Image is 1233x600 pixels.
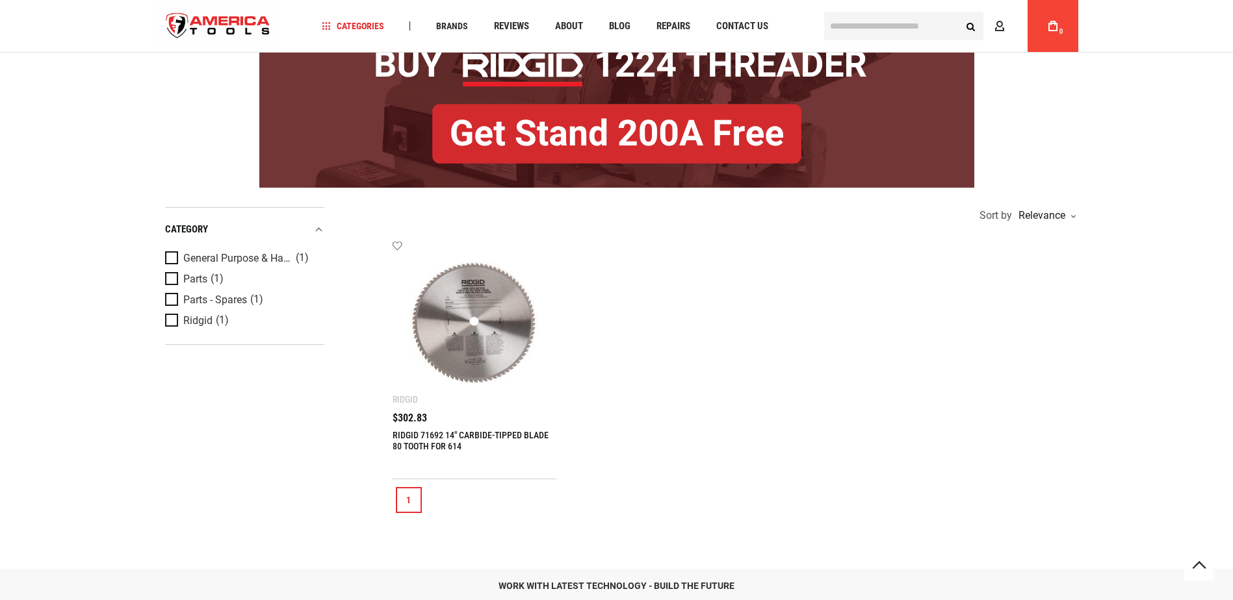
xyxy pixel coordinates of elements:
[710,18,774,35] a: Contact Us
[1059,28,1063,35] span: 0
[393,413,427,423] span: $302.83
[216,315,229,326] span: (1)
[603,18,636,35] a: Blog
[436,21,468,31] span: Brands
[393,394,418,405] div: Ridgid
[430,18,474,35] a: Brands
[165,207,324,345] div: Product Filters
[165,293,321,307] a: Parts - Spares (1)
[250,294,263,305] span: (1)
[211,273,224,284] span: (1)
[651,18,696,35] a: Repairs
[165,314,321,328] a: Ridgid (1)
[549,18,589,35] a: About
[165,221,324,238] div: category
[959,14,983,38] button: Search
[296,253,309,264] span: (1)
[1015,210,1075,221] div: Relevance
[183,315,213,327] span: Ridgid
[396,487,422,513] a: 1
[259,16,974,188] img: BOGO: Buy RIDGID® 1224 Threader, Get Stand 200A Free!
[406,253,544,392] img: RIDGID 71692 14
[165,251,321,266] a: General Purpose & Hand Tools (1)
[316,18,390,35] a: Categories
[716,21,768,31] span: Contact Us
[165,272,321,286] a: Parts (1)
[322,21,384,31] span: Categories
[393,430,549,451] a: RIDGID 71692 14" CARBIDE-TIPPED BLADE 80 TOOTH FOR 614
[555,21,583,31] span: About
[609,21,630,31] span: Blog
[980,210,1012,221] span: Sort by
[155,2,281,51] img: America Tools
[183,294,247,306] span: Parts - Spares
[183,253,292,264] span: General Purpose & Hand Tools
[155,2,281,51] a: store logo
[488,18,535,35] a: Reviews
[183,273,207,285] span: Parts
[656,21,690,31] span: Repairs
[494,21,529,31] span: Reviews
